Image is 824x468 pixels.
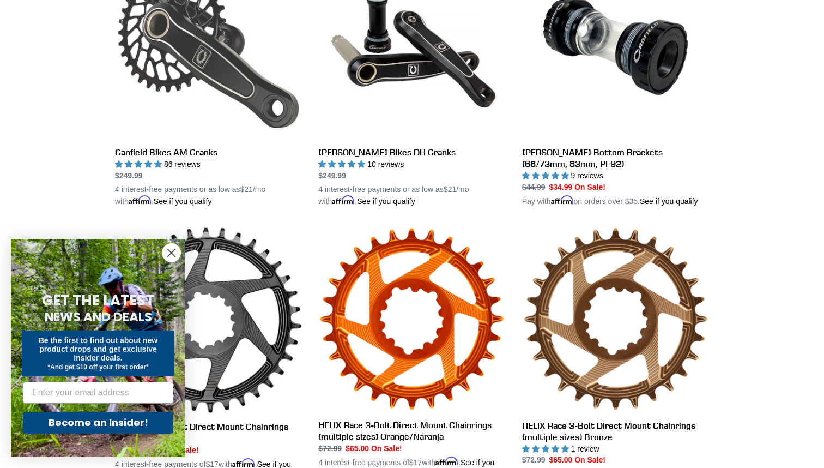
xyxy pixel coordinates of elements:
[23,412,173,434] button: Become an Insider!
[42,291,154,310] span: GET THE LATEST
[47,363,148,371] span: *And get $10 off your first order*
[39,336,158,362] span: Be the first to find out about new product drops and get exclusive insider deals.
[162,243,181,262] button: Close dialog
[45,308,152,326] span: NEWS AND DEALS
[23,382,173,404] input: Enter your email address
